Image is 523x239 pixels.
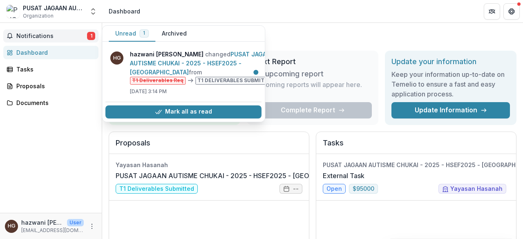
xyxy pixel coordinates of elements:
[3,96,98,109] a: Documents
[67,219,84,226] p: User
[16,33,87,40] span: Notifications
[87,221,97,231] button: More
[253,57,372,66] h2: Next Report
[253,80,362,89] p: Upcoming reports will appear here.
[484,3,500,20] button: Partners
[503,3,520,20] button: Get Help
[87,32,95,40] span: 1
[391,69,510,99] h3: Keep your information up-to-date on Temelio to ensure a fast and easy application process.
[116,138,302,154] h2: Proposals
[391,102,510,118] a: Update Information
[7,5,20,18] img: PUSAT JAGAAN AUTISME CHUKAI
[109,29,516,44] h1: Dashboard
[16,65,92,74] div: Tasks
[253,69,324,78] h3: No upcoming report
[391,57,510,66] h2: Update your information
[109,7,140,16] div: Dashboard
[3,63,98,76] a: Tasks
[8,223,16,229] div: hazwani ab ghani
[21,218,64,227] p: hazwani [PERSON_NAME]
[16,98,92,107] div: Documents
[21,227,84,234] p: [EMAIL_ADDRESS][DOMAIN_NAME]
[3,79,98,93] a: Proposals
[143,30,145,36] span: 1
[109,26,155,42] button: Unread
[16,48,92,57] div: Dashboard
[116,171,361,181] a: PUSAT JAGAAN AUTISME CHUKAI - 2025 - HSEF2025 - [GEOGRAPHIC_DATA]
[323,138,510,154] h2: Tasks
[23,12,54,20] span: Organization
[87,3,99,20] button: Open entity switcher
[16,82,92,90] div: Proposals
[105,105,261,118] button: Mark all as read
[105,5,143,17] nav: breadcrumb
[130,51,275,76] a: PUSAT JAGAAN AUTISME CHUKAI - 2025 - HSEF2025 - [GEOGRAPHIC_DATA]
[130,50,280,85] p: changed from
[3,46,98,59] a: Dashboard
[323,171,364,181] a: External Task
[3,29,98,42] button: Notifications1
[155,26,193,42] button: Archived
[23,4,84,12] div: PUSAT JAGAAN AUTISME CHUKAI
